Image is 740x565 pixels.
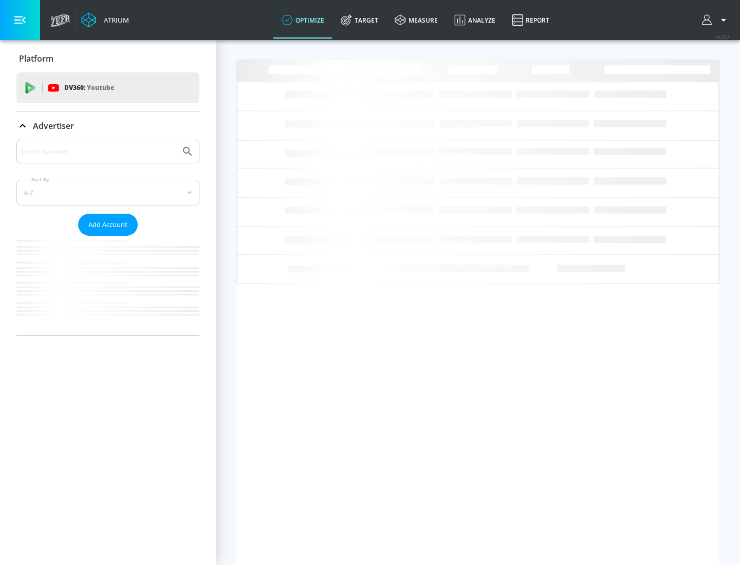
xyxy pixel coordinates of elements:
p: DV360: [64,82,114,93]
div: A-Z [16,180,199,205]
a: Report [504,2,558,39]
label: Sort By [29,176,51,183]
p: Youtube [87,82,114,93]
input: Search by name [21,145,176,158]
div: Advertiser [16,111,199,140]
p: Advertiser [33,120,74,131]
div: Advertiser [16,140,199,335]
div: DV360: Youtube [16,72,199,103]
div: Atrium [100,15,129,25]
a: Target [332,2,386,39]
p: Platform [19,53,53,64]
a: Atrium [81,12,129,28]
a: measure [386,2,446,39]
nav: list of Advertiser [16,236,199,335]
button: Add Account [78,214,138,236]
span: v 4.25.4 [715,34,730,40]
a: optimize [273,2,332,39]
div: Platform [16,44,199,73]
span: Add Account [88,219,127,231]
a: Analyze [446,2,504,39]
